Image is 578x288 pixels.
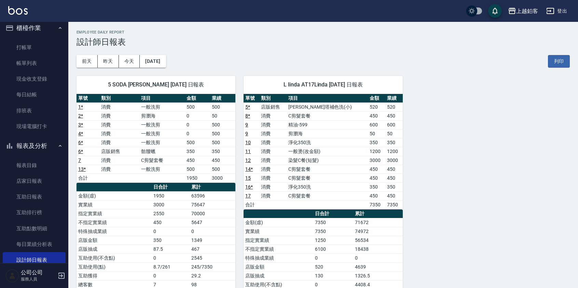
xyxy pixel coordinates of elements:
[313,209,353,218] th: 日合計
[77,174,99,182] td: 合計
[77,94,99,103] th: 單號
[78,157,81,163] a: 7
[385,147,403,156] td: 1200
[385,102,403,111] td: 520
[77,37,570,47] h3: 設計師日報表
[313,218,353,227] td: 7350
[210,165,235,174] td: 500
[99,156,139,165] td: 消費
[353,209,403,218] th: 累計
[77,253,152,262] td: 互助使用(不含點)
[313,227,353,236] td: 7350
[259,129,287,138] td: 消費
[368,111,385,120] td: 450
[8,6,28,15] img: Logo
[287,174,368,182] td: C剪髮套餐
[77,245,152,253] td: 店販抽成
[3,236,66,252] a: 每日業績分析表
[185,129,210,138] td: 0
[3,137,66,155] button: 報表及分析
[190,191,235,200] td: 63596
[3,157,66,173] a: 報表目錄
[152,262,190,271] td: 8.7/261
[3,221,66,236] a: 互助點數明細
[99,147,139,156] td: 店販銷售
[139,111,185,120] td: 剪瀏海
[140,55,166,68] button: [DATE]
[99,129,139,138] td: 消費
[190,227,235,236] td: 0
[245,149,251,154] a: 11
[3,173,66,189] a: 店家日報表
[287,156,368,165] td: 染髮C餐(短髮)
[385,94,403,103] th: 業績
[368,94,385,103] th: 金額
[244,94,402,209] table: a dense table
[139,120,185,129] td: 一般洗剪
[259,147,287,156] td: 消費
[77,55,98,68] button: 前天
[287,138,368,147] td: 淨化350洗
[259,102,287,111] td: 店販銷售
[259,120,287,129] td: 消費
[3,119,66,134] a: 現場電腦打卡
[3,87,66,102] a: 每日結帳
[3,189,66,205] a: 互助日報表
[244,227,313,236] td: 實業績
[185,111,210,120] td: 0
[244,200,259,209] td: 合計
[77,262,152,271] td: 互助使用(點)
[368,200,385,209] td: 7350
[99,111,139,120] td: 消費
[77,209,152,218] td: 指定實業績
[77,236,152,245] td: 店販金額
[245,122,248,127] a: 9
[259,138,287,147] td: 消費
[152,191,190,200] td: 1950
[190,209,235,218] td: 70000
[99,165,139,174] td: 消費
[3,55,66,71] a: 帳單列表
[287,102,368,111] td: [PERSON_NAME]塔補色洗(小)
[313,253,353,262] td: 0
[77,227,152,236] td: 特殊抽成業績
[210,156,235,165] td: 450
[190,236,235,245] td: 1349
[210,174,235,182] td: 3000
[185,120,210,129] td: 0
[139,138,185,147] td: 一般洗剪
[287,182,368,191] td: 淨化350洗
[5,269,19,283] img: Person
[244,262,313,271] td: 店販金額
[259,156,287,165] td: 消費
[152,253,190,262] td: 0
[139,147,185,156] td: 骷髏蠟
[245,157,251,163] a: 12
[259,111,287,120] td: 消費
[185,147,210,156] td: 350
[368,165,385,174] td: 450
[244,253,313,262] td: 特殊抽成業績
[210,147,235,156] td: 350
[313,262,353,271] td: 520
[368,174,385,182] td: 450
[139,156,185,165] td: C剪髮套餐
[353,227,403,236] td: 74972
[385,156,403,165] td: 3000
[210,102,235,111] td: 500
[353,271,403,280] td: 1326.5
[287,147,368,156] td: 一般燙(改金額)
[152,209,190,218] td: 2550
[99,138,139,147] td: 消費
[190,253,235,262] td: 2545
[353,262,403,271] td: 4639
[210,111,235,120] td: 50
[85,81,227,88] span: 5 SODA [PERSON_NAME] [DATE] 日報表
[385,138,403,147] td: 350
[368,138,385,147] td: 350
[368,129,385,138] td: 50
[245,131,248,136] a: 9
[152,227,190,236] td: 0
[190,218,235,227] td: 5647
[185,94,210,103] th: 金額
